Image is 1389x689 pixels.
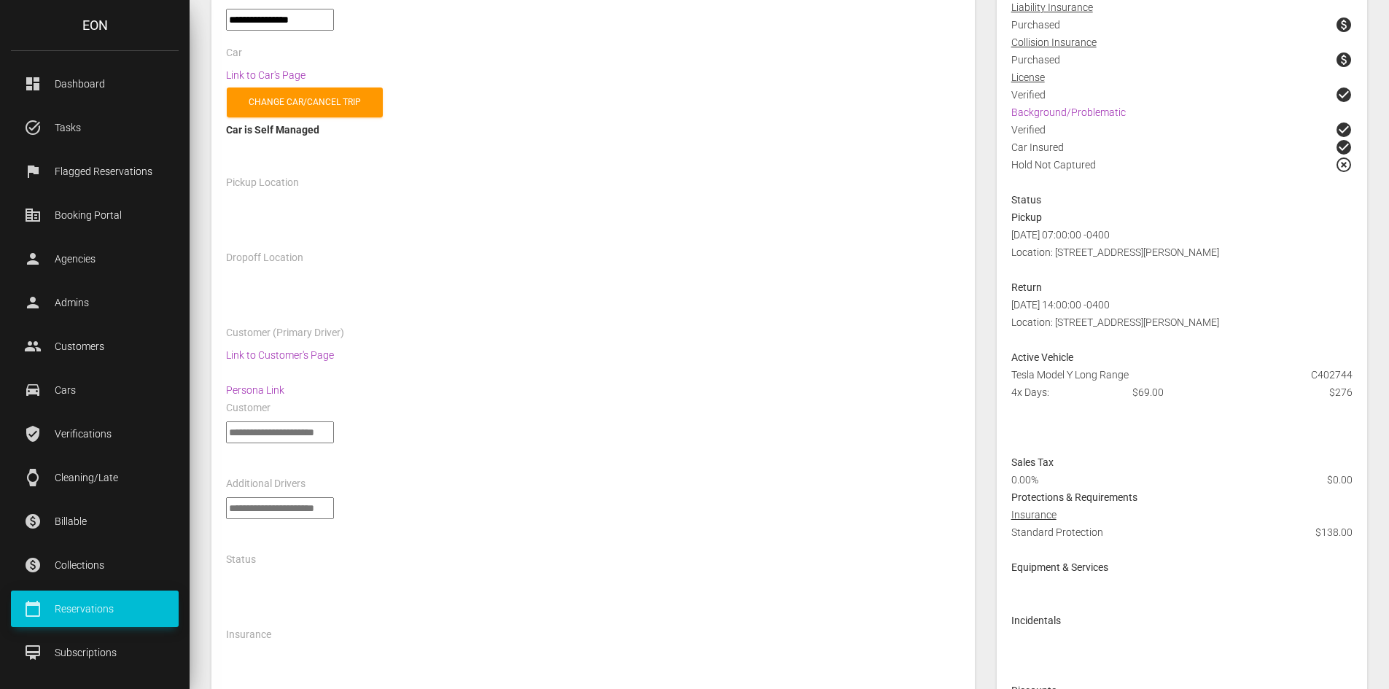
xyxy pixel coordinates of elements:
span: check_circle [1335,86,1353,104]
p: Cleaning/Late [22,467,168,488]
u: Insurance [1011,509,1057,521]
label: Car [226,46,242,61]
a: flag Flagged Reservations [11,153,179,190]
p: Admins [22,292,168,314]
span: [DATE] 07:00:00 -0400 Location: [STREET_ADDRESS][PERSON_NAME] [1011,229,1219,258]
div: Car Insured [1000,139,1363,156]
span: C402744 [1311,366,1353,384]
p: Collections [22,554,168,576]
label: Status [226,553,256,567]
a: people Customers [11,328,179,365]
u: Liability Insurance [1011,1,1093,13]
div: Standard Protection [1000,523,1363,558]
div: 0.00% [1000,471,1242,488]
p: Billable [22,510,168,532]
span: $0.00 [1327,471,1353,488]
a: calendar_today Reservations [11,591,179,627]
div: Tesla Model Y Long Range [1000,366,1363,384]
p: Tasks [22,117,168,139]
a: card_membership Subscriptions [11,634,179,671]
div: Hold Not Captured [1000,156,1363,191]
a: Link to Customer's Page [226,349,334,361]
a: Background/Problematic [1011,106,1126,118]
a: watch Cleaning/Late [11,459,179,496]
label: Customer (Primary Driver) [226,326,344,340]
div: Verified [1000,121,1363,139]
label: Additional Drivers [226,477,306,491]
label: Pickup Location [226,176,299,190]
a: corporate_fare Booking Portal [11,197,179,233]
label: Insurance [226,628,271,642]
p: Reservations [22,598,168,620]
span: [DATE] 14:00:00 -0400 Location: [STREET_ADDRESS][PERSON_NAME] [1011,299,1219,328]
span: highlight_off [1335,156,1353,174]
div: Car is Self Managed [226,121,960,139]
a: Persona Link [226,384,284,396]
p: Flagged Reservations [22,160,168,182]
strong: Active Vehicle [1011,351,1073,363]
strong: Status [1011,194,1041,206]
span: $138.00 [1315,523,1353,541]
p: Cars [22,379,168,401]
div: Verified [1000,86,1363,104]
p: Dashboard [22,73,168,95]
a: dashboard Dashboard [11,66,179,102]
u: License [1011,71,1045,83]
span: paid [1335,16,1353,34]
a: paid Collections [11,547,179,583]
a: task_alt Tasks [11,109,179,146]
strong: Pickup [1011,211,1042,223]
a: paid Billable [11,503,179,540]
p: Booking Portal [22,204,168,226]
label: Customer [226,401,271,416]
a: verified_user Verifications [11,416,179,452]
a: Link to Car's Page [226,69,306,81]
div: $69.00 [1121,384,1242,401]
div: 4x Days: [1000,384,1121,401]
label: Dropoff Location [226,251,303,265]
span: $276 [1329,384,1353,401]
strong: Equipment & Services [1011,561,1108,573]
div: Purchased [1000,51,1363,69]
a: Change car/cancel trip [227,87,383,117]
p: Agencies [22,248,168,270]
p: Customers [22,335,168,357]
p: Subscriptions [22,642,168,663]
div: Purchased [1000,16,1363,34]
strong: Protections & Requirements [1011,491,1137,503]
u: Collision Insurance [1011,36,1097,48]
strong: Incidentals [1011,615,1061,626]
strong: Sales Tax [1011,456,1054,468]
span: check_circle [1335,139,1353,156]
strong: Return [1011,281,1042,293]
p: Verifications [22,423,168,445]
span: check_circle [1335,121,1353,139]
a: drive_eta Cars [11,372,179,408]
span: paid [1335,51,1353,69]
a: person Admins [11,284,179,321]
a: person Agencies [11,241,179,277]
